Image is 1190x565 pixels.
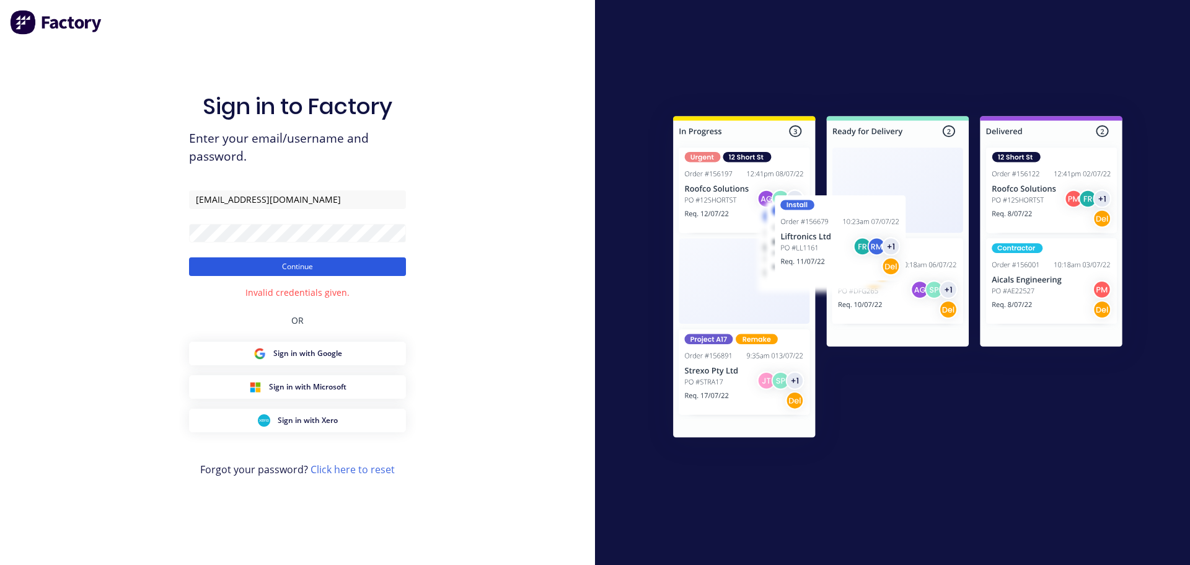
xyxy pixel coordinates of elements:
img: Google Sign in [253,347,266,360]
input: Email/Username [189,190,406,209]
span: Forgot your password? [200,462,395,477]
button: Continue [189,257,406,276]
span: Sign in with Microsoft [269,381,346,393]
span: Sign in with Xero [278,415,338,426]
button: Xero Sign inSign in with Xero [189,409,406,432]
button: Microsoft Sign inSign in with Microsoft [189,375,406,399]
img: Xero Sign in [258,414,270,427]
img: Microsoft Sign in [249,381,262,393]
h1: Sign in to Factory [203,93,392,120]
div: Invalid credentials given. [245,286,350,299]
img: Factory [10,10,103,35]
button: Google Sign inSign in with Google [189,342,406,365]
span: Enter your email/username and password. [189,130,406,166]
span: Sign in with Google [273,348,342,359]
img: Sign in [646,91,1150,467]
div: OR [291,299,304,342]
a: Click here to reset [311,463,395,476]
